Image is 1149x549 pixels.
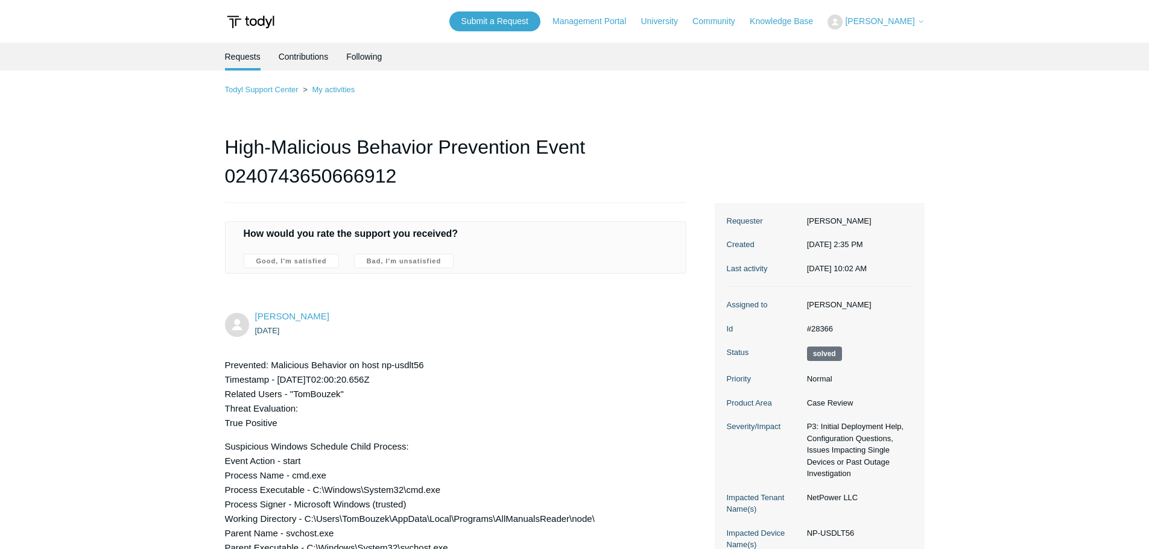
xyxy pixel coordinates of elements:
dd: Normal [801,373,913,385]
a: My activities [312,85,355,94]
dd: [PERSON_NAME] [801,299,913,311]
span: This request has been solved [807,347,842,361]
dt: Impacted Tenant Name(s) [727,492,801,515]
dt: Last activity [727,263,801,275]
dd: NP-USDLT56 [801,527,913,539]
dt: Product Area [727,397,801,409]
span: [PERSON_NAME] [845,16,914,26]
a: Following [346,43,382,71]
p: Prevented: Malicious Behavior on host np-usdlt56 Timestamp - [DATE]T02:00:20.656Z Related Users -... [225,358,675,430]
dt: Requester [727,215,801,227]
li: My activities [300,85,355,94]
button: [PERSON_NAME] [828,14,924,30]
label: Bad, I'm unsatisfied [354,254,454,268]
dd: [PERSON_NAME] [801,215,913,227]
a: [PERSON_NAME] [255,311,329,321]
a: Submit a Request [449,11,540,31]
label: Good, I'm satisfied [244,254,340,268]
a: Contributions [279,43,329,71]
h4: How would you rate the support you received? [244,227,668,241]
span: Leon Northington [255,311,329,321]
a: Knowledge Base [750,15,825,28]
a: Community [692,15,747,28]
dd: #28366 [801,323,913,335]
dt: Status [727,347,801,359]
a: Management Portal [552,15,638,28]
dt: Created [727,239,801,251]
time: 09/24/2025, 14:35 [807,240,863,249]
dd: P3: Initial Deployment Help, Configuration Questions, Issues Impacting Single Devices or Past Out... [801,421,913,480]
dt: Severity/Impact [727,421,801,433]
time: 10/03/2025, 10:02 [807,264,867,273]
h1: High-Malicious Behavior Prevention Event 0240743650666912 [225,133,687,203]
dd: Case Review [801,397,913,409]
li: Todyl Support Center [225,85,301,94]
dt: Assigned to [727,299,801,311]
dt: Priority [727,373,801,385]
dd: NetPower LLC [801,492,913,504]
a: Todyl Support Center [225,85,299,94]
time: 09/24/2025, 14:35 [255,326,280,335]
img: Todyl Support Center Help Center home page [225,11,276,33]
a: University [641,15,689,28]
dt: Id [727,323,801,335]
li: Requests [225,43,261,71]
